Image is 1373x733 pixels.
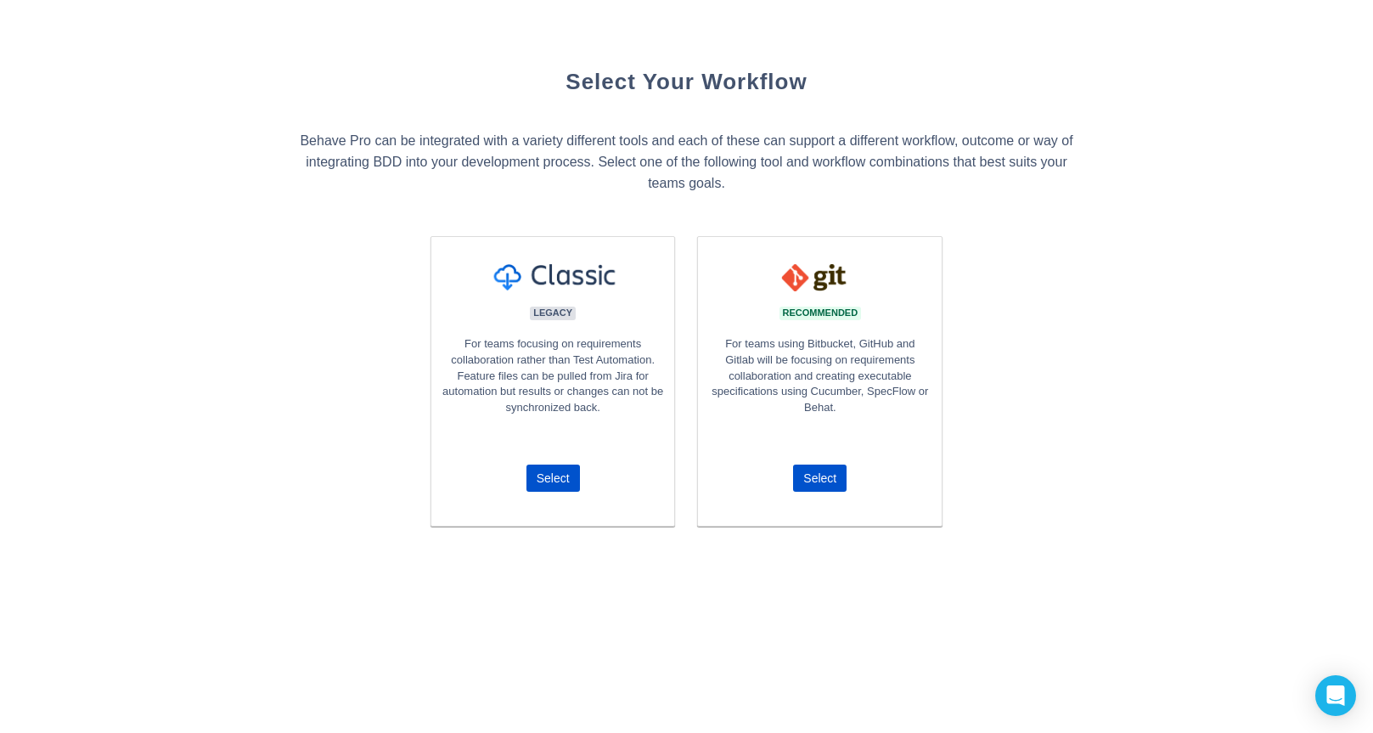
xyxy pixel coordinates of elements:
span: legacy [530,308,576,318]
p: For teams using Bitbucket, GitHub and Gitlab will be focusing on requirements collaboration and c... [706,329,933,465]
span: recommended [779,308,862,318]
button: Select [526,465,580,492]
button: Select [793,465,847,492]
h3: Behave Pro can be integrated with a variety different tools and each of these can support a diffe... [293,130,1081,194]
img: 1a3024de48460b25a1926d71d5b7bdbe.png [479,264,627,291]
div: Open Intercom Messenger [1315,675,1356,716]
span: Select [537,465,570,492]
h1: Select Your Workflow [293,68,1081,96]
span: Select [803,465,836,492]
p: For teams focusing on requirements collaboration rather than Test Automation. Feature files can b... [440,329,667,465]
img: 83c04010dd72a8c121da38186628a904.png [746,264,894,291]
